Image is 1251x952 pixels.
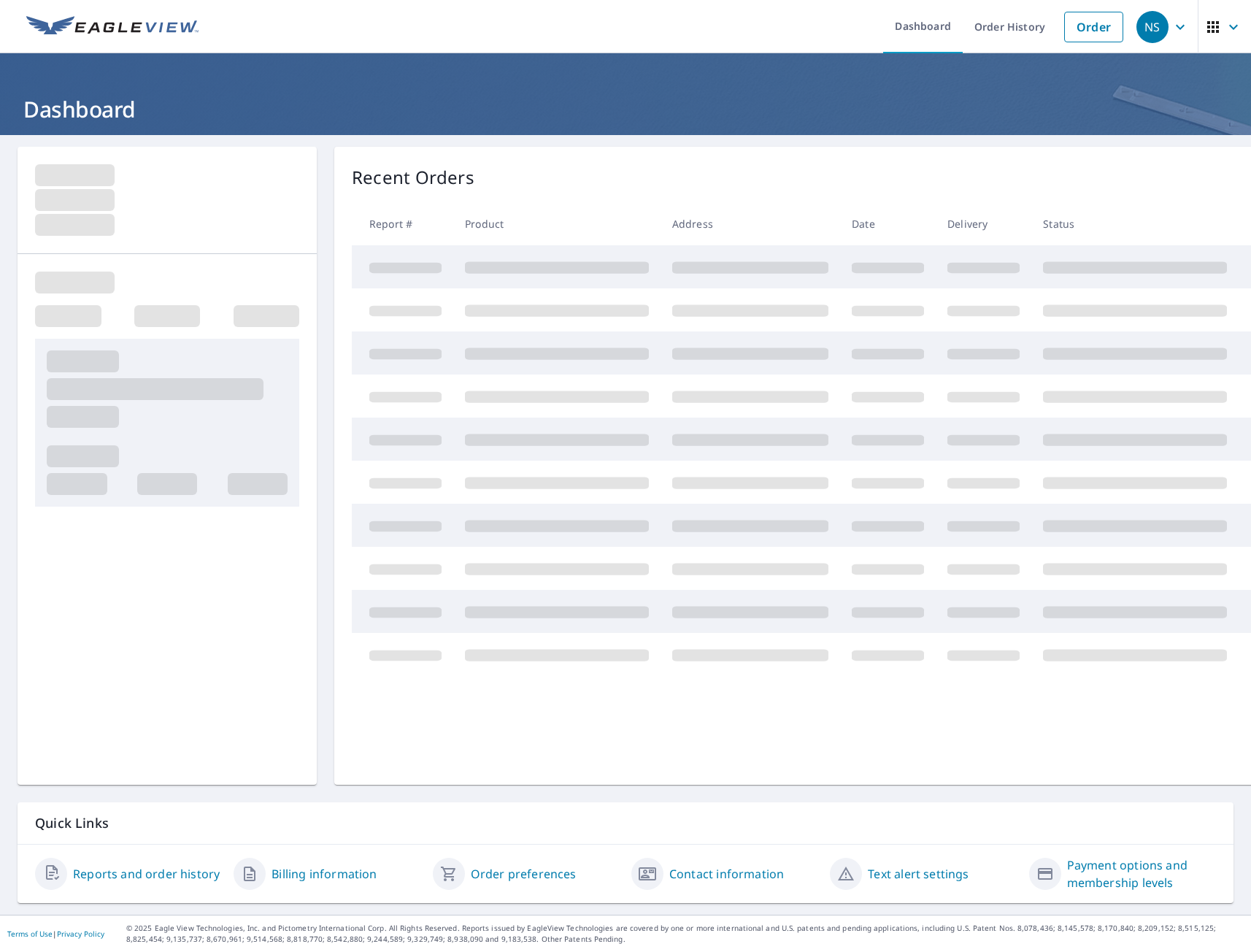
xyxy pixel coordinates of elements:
a: Terms of Use [7,929,53,939]
th: Product [453,202,661,245]
p: Quick Links [35,814,1216,832]
th: Status [1031,202,1239,245]
a: Contact information [669,865,784,883]
div: NS [1136,11,1169,43]
th: Report # [352,202,453,245]
p: | [7,929,104,938]
a: Payment options and membership levels [1067,856,1216,891]
a: Reports and order history [73,865,220,883]
a: Order preferences [471,865,577,883]
a: Order [1064,12,1123,42]
img: EV Logo [26,16,199,38]
a: Text alert settings [868,865,969,883]
p: © 2025 Eagle View Technologies, Inc. and Pictometry International Corp. All Rights Reserved. Repo... [126,923,1244,945]
h1: Dashboard [18,94,1233,124]
th: Delivery [936,202,1031,245]
p: Recent Orders [352,164,474,191]
th: Date [840,202,936,245]
a: Billing information [272,865,377,883]
a: Privacy Policy [57,929,104,939]
th: Address [661,202,840,245]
